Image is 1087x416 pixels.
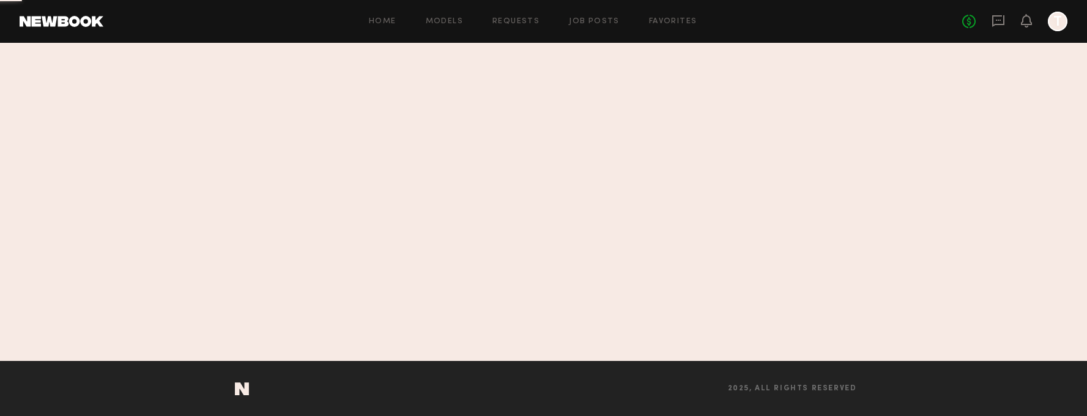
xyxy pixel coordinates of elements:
a: Models [426,18,463,26]
a: Home [369,18,396,26]
a: T [1048,12,1067,31]
a: Favorites [649,18,697,26]
a: Requests [492,18,540,26]
span: 2025, all rights reserved [728,385,857,393]
a: Job Posts [569,18,620,26]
